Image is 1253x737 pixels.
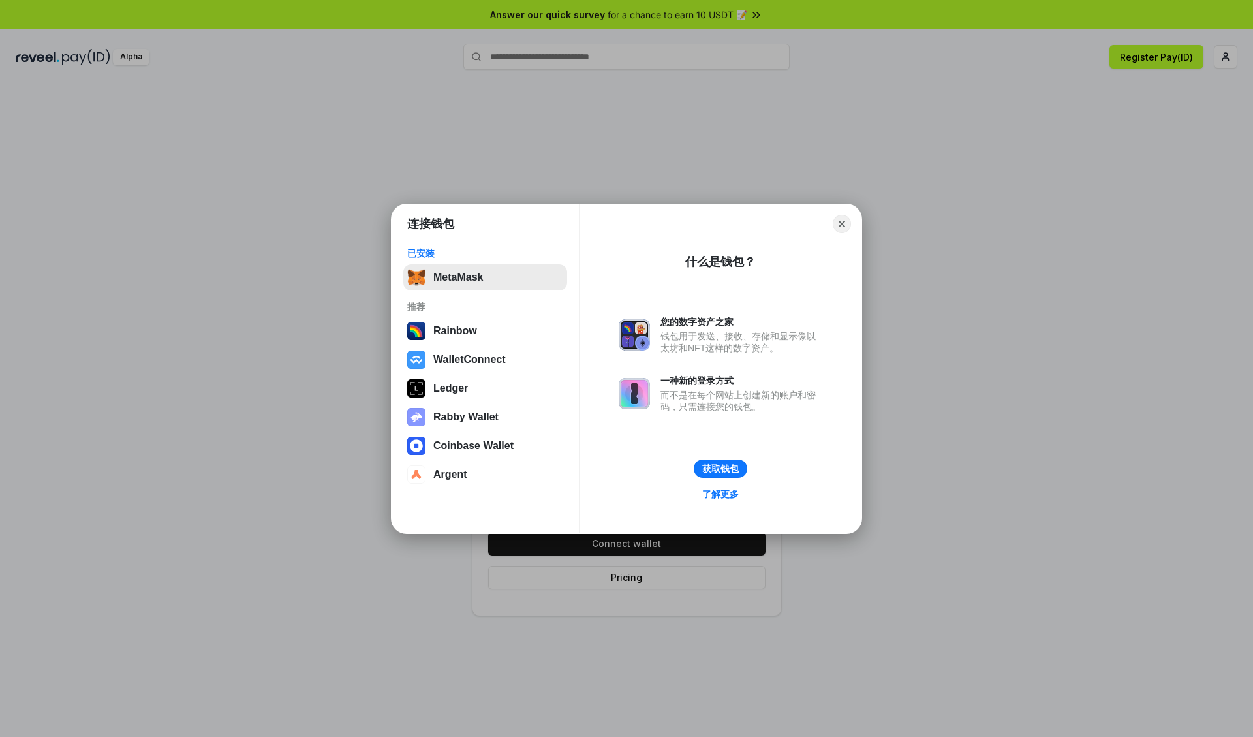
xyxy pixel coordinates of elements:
[407,379,425,398] img: svg+xml,%3Csvg%20xmlns%3D%22http%3A%2F%2Fwww.w3.org%2F2000%2Fsvg%22%20width%3D%2228%22%20height%3...
[619,319,650,351] img: svg+xml,%3Csvg%20xmlns%3D%22http%3A%2F%2Fwww.w3.org%2F2000%2Fsvg%22%20fill%3D%22none%22%20viewBox...
[694,460,747,478] button: 获取钱包
[403,404,567,430] button: Rabby Wallet
[694,486,747,503] a: 了解更多
[403,433,567,459] button: Coinbase Wallet
[407,465,425,484] img: svg+xml,%3Csvg%20width%3D%2228%22%20height%3D%2228%22%20viewBox%3D%220%200%2028%2028%22%20fill%3D...
[660,330,822,354] div: 钱包用于发送、接收、存储和显示像以太坊和NFT这样的数字资产。
[407,322,425,340] img: svg+xml,%3Csvg%20width%3D%22120%22%20height%3D%22120%22%20viewBox%3D%220%200%20120%20120%22%20fil...
[407,408,425,426] img: svg+xml,%3Csvg%20xmlns%3D%22http%3A%2F%2Fwww.w3.org%2F2000%2Fsvg%22%20fill%3D%22none%22%20viewBox...
[433,411,499,423] div: Rabby Wallet
[702,488,739,500] div: 了解更多
[685,254,756,270] div: 什么是钱包？
[619,378,650,409] img: svg+xml,%3Csvg%20xmlns%3D%22http%3A%2F%2Fwww.w3.org%2F2000%2Fsvg%22%20fill%3D%22none%22%20viewBox...
[433,440,514,452] div: Coinbase Wallet
[407,351,425,369] img: svg+xml,%3Csvg%20width%3D%2228%22%20height%3D%2228%22%20viewBox%3D%220%200%2028%2028%22%20fill%3D...
[403,462,567,488] button: Argent
[433,383,468,394] div: Ledger
[433,469,467,480] div: Argent
[407,247,563,259] div: 已安装
[660,375,822,386] div: 一种新的登录方式
[702,463,739,475] div: 获取钱包
[433,272,483,283] div: MetaMask
[407,437,425,455] img: svg+xml,%3Csvg%20width%3D%2228%22%20height%3D%2228%22%20viewBox%3D%220%200%2028%2028%22%20fill%3D...
[403,375,567,401] button: Ledger
[403,318,567,344] button: Rainbow
[433,325,477,337] div: Rainbow
[407,216,454,232] h1: 连接钱包
[833,215,851,233] button: Close
[403,347,567,373] button: WalletConnect
[433,354,506,366] div: WalletConnect
[660,389,822,413] div: 而不是在每个网站上创建新的账户和密码，只需连接您的钱包。
[660,316,822,328] div: 您的数字资产之家
[403,264,567,290] button: MetaMask
[407,268,425,287] img: svg+xml,%3Csvg%20fill%3D%22none%22%20height%3D%2233%22%20viewBox%3D%220%200%2035%2033%22%20width%...
[407,301,563,313] div: 推荐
